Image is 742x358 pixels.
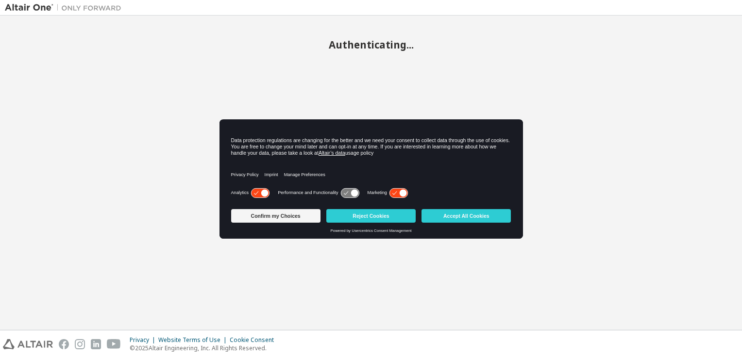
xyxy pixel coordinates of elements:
img: instagram.svg [75,339,85,349]
div: Website Terms of Use [158,336,230,344]
img: Altair One [5,3,126,13]
div: Privacy [130,336,158,344]
img: altair_logo.svg [3,339,53,349]
p: © 2025 Altair Engineering, Inc. All Rights Reserved. [130,344,280,352]
img: youtube.svg [107,339,121,349]
div: Cookie Consent [230,336,280,344]
img: linkedin.svg [91,339,101,349]
h2: Authenticating... [5,38,737,51]
img: facebook.svg [59,339,69,349]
